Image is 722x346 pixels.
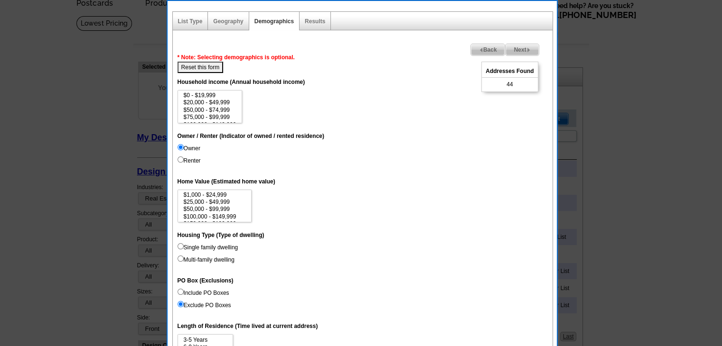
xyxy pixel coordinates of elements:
label: Owner / Renter (Indicator of owned / rented residence) [178,132,324,140]
span: Addresses Found [482,65,537,78]
input: Exclude PO Boxes [178,301,184,307]
option: $100,000 - $149,999 [183,121,237,128]
input: Owner [178,144,184,150]
label: Home Value (Estimated home value) [178,177,275,186]
option: $50,000 - $99,999 [183,206,247,213]
button: Reset this form [178,62,224,73]
label: PO Box (Exclusions) [178,276,234,285]
option: $1,000 - $24,999 [183,191,247,199]
option: 3-5 Years [183,337,228,344]
input: Multi-family dwelling [178,255,184,262]
a: Demographics [254,18,294,25]
span: 44 [506,80,513,89]
input: Include PO Boxes [178,289,184,295]
label: Length of Residence (Time lived at current address) [178,322,318,330]
option: $50,000 - $74,999 [183,107,237,114]
label: Household income (Annual household income) [178,78,305,86]
option: $25,000 - $49,999 [183,199,247,206]
span: * Note: Selecting demographics is optional. [178,54,295,61]
a: List Type [178,18,203,25]
input: Single family dwelling [178,243,184,249]
label: Multi-family dwelling [178,255,234,264]
a: Next [505,44,539,56]
label: Housing Type (Type of dwelling) [178,231,264,239]
label: Exclude PO Boxes [178,301,231,310]
label: Owner [178,144,200,153]
a: Geography [213,18,243,25]
span: Next [506,44,538,55]
option: $150,000 - $199,999 [183,220,247,228]
label: Renter [178,156,201,165]
option: $100,000 - $149,999 [183,213,247,220]
option: $0 - $19,999 [183,92,237,99]
span: Back [471,44,505,55]
a: Back [470,44,506,56]
img: button-next-arrow-gray.png [526,48,531,52]
img: button-prev-arrow-gray.png [479,48,483,52]
label: Single family dwelling [178,243,238,252]
input: Renter [178,156,184,163]
label: Include PO Boxes [178,289,229,297]
option: $75,000 - $99,999 [183,114,237,121]
a: Results [305,18,325,25]
option: $20,000 - $49,999 [183,99,237,106]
